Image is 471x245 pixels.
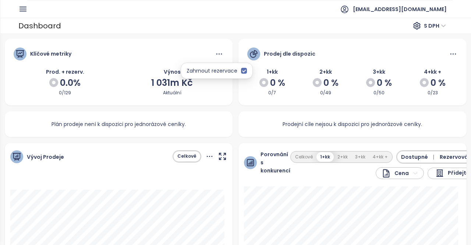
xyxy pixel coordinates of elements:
[424,20,446,31] span: S DPH
[261,150,290,175] span: Porovnání s konkurencí
[369,152,392,162] button: 4+kk +
[267,68,278,76] span: 1+kk
[27,153,64,161] span: Vývoj Prodeje
[377,76,392,90] span: 0 %
[270,76,285,90] span: 0 %
[274,111,431,137] div: Prodejní cíle nejsou k dispozici pro jednorázové ceníky.
[373,68,385,76] span: 3+kk
[408,90,457,97] div: 0/23
[18,19,61,32] div: Dashboard
[354,90,404,97] div: 0/50
[120,68,224,76] div: Výnos
[151,77,193,89] span: 1 031m Kč
[334,152,351,162] button: 2+kk
[316,152,334,162] button: 1+kk
[43,111,195,137] div: Plán prodeje není k dispozici pro jednorázové ceníky.
[351,152,369,162] button: 3+kk
[247,90,297,97] div: 0/7
[291,152,316,162] button: Celkově
[264,50,315,58] div: Prodej dle dispozic
[30,50,71,58] div: Klíčové metriky
[382,169,409,178] div: Cena
[46,68,84,76] span: Prod. + rezerv.
[120,90,224,97] div: Aktuální
[401,153,437,161] span: Dostupné
[323,76,339,90] span: 0 %
[60,76,81,90] span: 0.0%
[353,0,447,18] span: [EMAIL_ADDRESS][DOMAIN_NAME]
[433,153,434,161] span: |
[319,68,332,76] span: 2+kk
[431,76,446,90] span: 0 %
[14,90,117,97] div: 0/129
[424,68,441,76] span: 4+kk +
[187,67,237,75] span: Zahrnout rezervace
[301,90,350,97] div: 0/49
[174,151,200,161] button: Celkově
